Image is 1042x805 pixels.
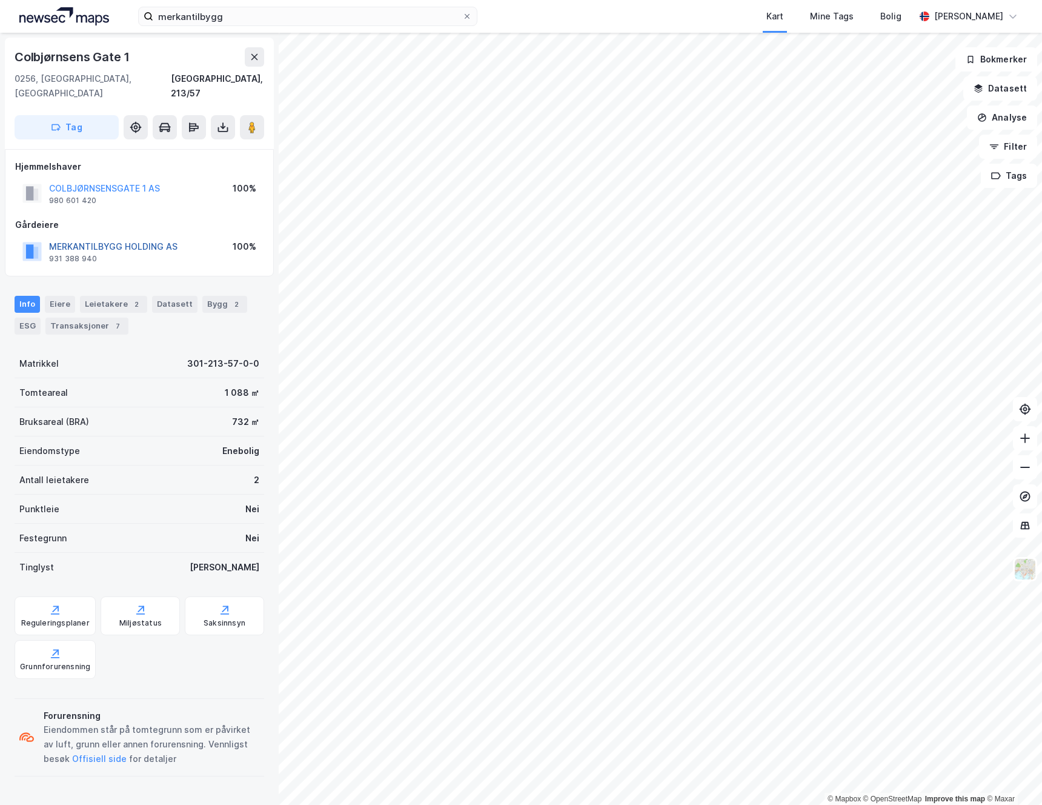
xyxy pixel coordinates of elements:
[20,662,90,672] div: Grunnforurensning
[19,444,80,458] div: Eiendomstype
[230,298,242,310] div: 2
[171,72,264,101] div: [GEOGRAPHIC_DATA], 213/57
[254,473,259,487] div: 2
[80,296,147,313] div: Leietakere
[233,239,256,254] div: 100%
[190,560,259,575] div: [PERSON_NAME]
[19,560,54,575] div: Tinglyst
[955,47,1037,72] button: Bokmerker
[44,723,259,766] div: Eiendommen står på tomtegrunn som er påvirket av luft, grunn eller annen forurensning. Vennligst ...
[111,320,124,332] div: 7
[19,386,68,400] div: Tomteareal
[963,76,1037,101] button: Datasett
[19,356,59,371] div: Matrikkel
[810,9,854,24] div: Mine Tags
[19,415,89,429] div: Bruksareal (BRA)
[19,473,89,487] div: Antall leietakere
[15,159,264,174] div: Hjemmelshaver
[232,415,259,429] div: 732 ㎡
[233,181,256,196] div: 100%
[49,254,97,264] div: 931 388 940
[15,318,41,335] div: ESG
[222,444,259,458] div: Enebolig
[152,296,197,313] div: Datasett
[202,296,247,313] div: Bygg
[981,747,1042,805] iframe: Chat Widget
[45,296,75,313] div: Eiere
[925,795,985,803] a: Improve this map
[15,72,171,101] div: 0256, [GEOGRAPHIC_DATA], [GEOGRAPHIC_DATA]
[15,296,40,313] div: Info
[15,218,264,232] div: Gårdeiere
[880,9,901,24] div: Bolig
[45,318,128,335] div: Transaksjoner
[225,386,259,400] div: 1 088 ㎡
[44,709,259,723] div: Forurensning
[934,9,1003,24] div: [PERSON_NAME]
[863,795,922,803] a: OpenStreetMap
[119,618,162,628] div: Miljøstatus
[979,135,1037,159] button: Filter
[19,502,59,516] div: Punktleie
[828,795,861,803] a: Mapbox
[766,9,783,24] div: Kart
[49,196,96,205] div: 980 601 420
[245,502,259,516] div: Nei
[1014,558,1037,581] img: Z
[981,747,1042,805] div: Kontrollprogram for chat
[130,298,142,310] div: 2
[15,47,132,67] div: Colbjørnsens Gate 1
[19,7,109,25] img: logo.a4113a55bc3d86da70a041830d287a7e.svg
[153,7,462,25] input: Søk på adresse, matrikkel, gårdeiere, leietakere eller personer
[981,164,1037,188] button: Tags
[967,105,1037,130] button: Analyse
[187,356,259,371] div: 301-213-57-0-0
[245,531,259,546] div: Nei
[15,115,119,139] button: Tag
[204,618,245,628] div: Saksinnsyn
[19,531,67,546] div: Festegrunn
[21,618,90,628] div: Reguleringsplaner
